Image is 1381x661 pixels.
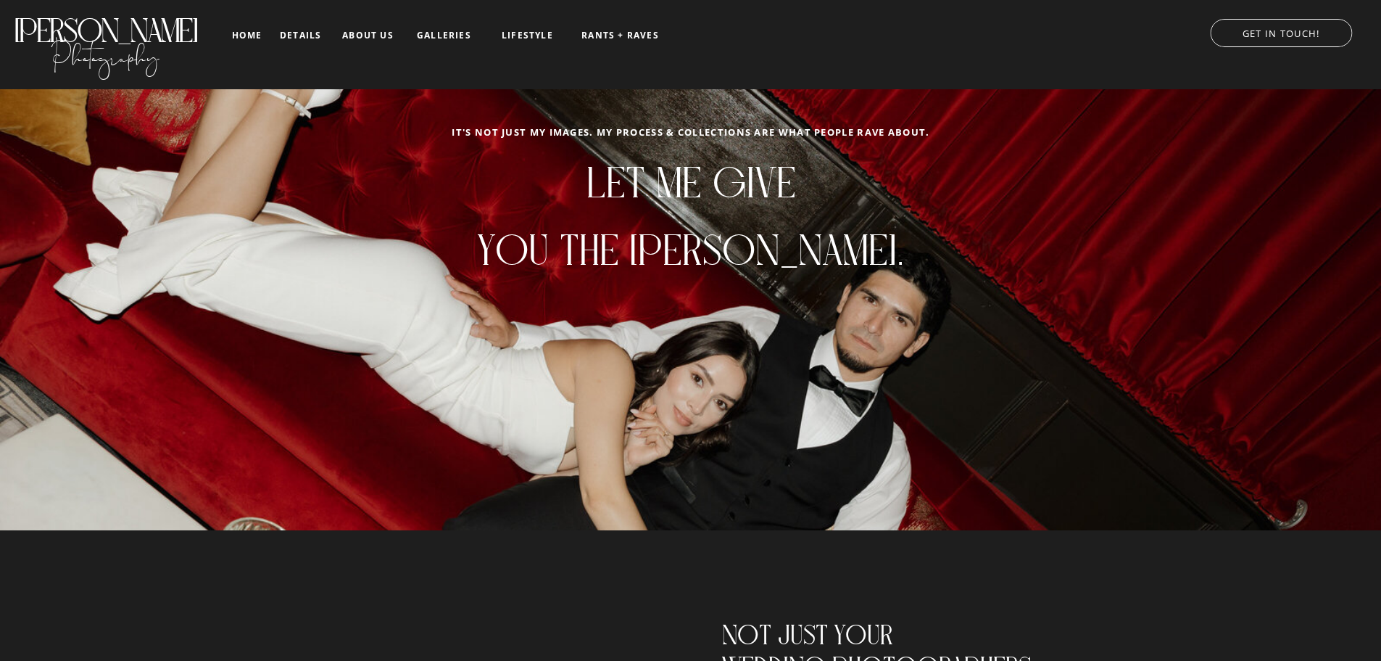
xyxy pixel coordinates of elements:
h2: Not just your wedding photographers... [722,619,1077,650]
a: details [280,30,321,39]
a: GET IN TOUCH! [1195,24,1367,38]
a: about us [338,30,398,41]
a: Photography [12,28,199,76]
h2: It's not just my images. my process & collections are what people rave about. [434,127,949,142]
a: galleries [414,30,474,41]
a: [PERSON_NAME] [12,12,199,36]
a: RANTS + RAVES [580,30,660,41]
a: LIFESTYLE [491,30,564,41]
h1: Let me give you the [PERSON_NAME]. [370,149,1013,186]
a: home [230,30,264,40]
